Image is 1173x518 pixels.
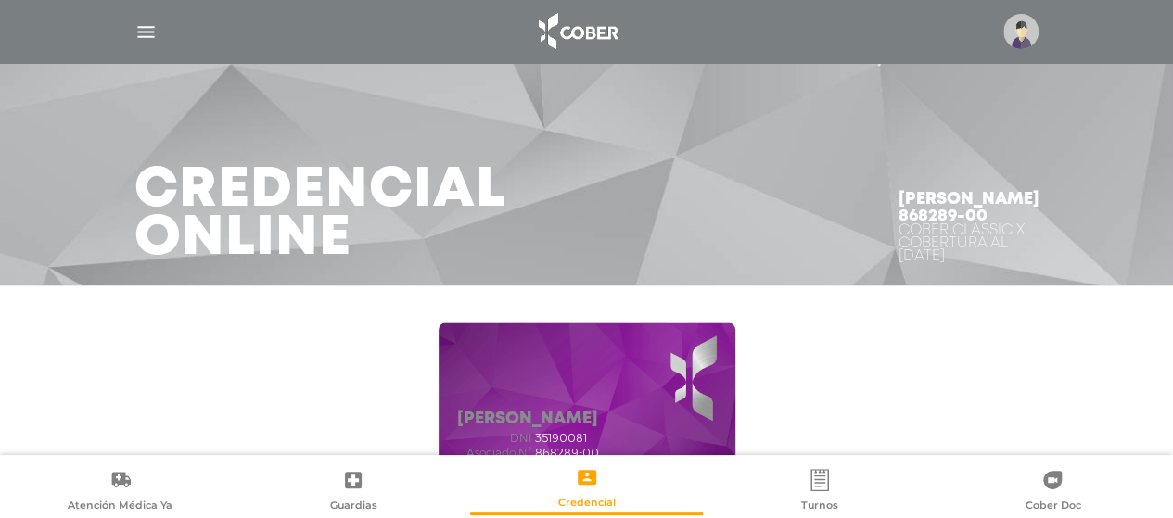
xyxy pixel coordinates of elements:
[470,465,703,512] a: Credencial
[330,499,377,515] span: Guardias
[529,9,626,54] img: logo_cober_home-white.png
[535,447,599,460] span: 868289-00
[535,432,587,445] span: 35190081
[703,468,936,515] a: Turnos
[801,499,838,515] span: Turnos
[899,191,1039,224] h4: [PERSON_NAME] 868289-00
[68,499,172,515] span: Atención Médica Ya
[558,496,616,512] span: Credencial
[1003,14,1039,49] img: profile-placeholder.svg
[457,410,599,430] h5: [PERSON_NAME]
[236,468,469,515] a: Guardias
[134,167,506,263] h3: Credencial Online
[937,468,1169,515] a: Cober Doc
[134,20,158,44] img: Cober_menu-lines-white.svg
[1025,499,1080,515] span: Cober Doc
[457,447,531,460] span: Asociado N°
[899,224,1039,263] div: Cober CLASSIC X Cobertura al [DATE]
[457,432,531,445] span: dni
[4,468,236,515] a: Atención Médica Ya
